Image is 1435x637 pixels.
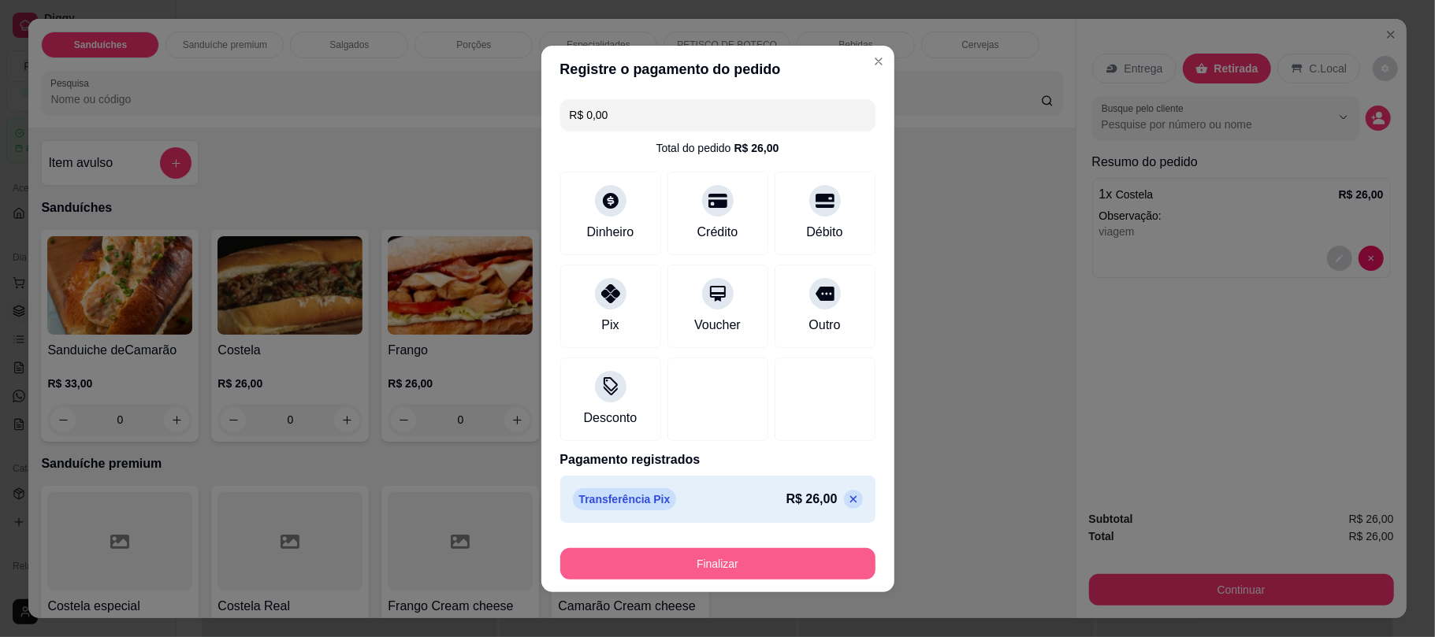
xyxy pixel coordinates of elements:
[786,490,838,509] p: R$ 26,00
[587,223,634,242] div: Dinheiro
[573,488,677,510] p: Transferência Pix
[734,140,779,156] div: R$ 26,00
[697,223,738,242] div: Crédito
[656,140,779,156] div: Total do pedido
[694,316,741,335] div: Voucher
[601,316,619,335] div: Pix
[866,49,891,74] button: Close
[806,223,842,242] div: Débito
[560,548,875,580] button: Finalizar
[809,316,840,335] div: Outro
[570,99,866,131] input: Ex.: hambúrguer de cordeiro
[584,409,638,428] div: Desconto
[541,46,894,93] header: Registre o pagamento do pedido
[560,450,875,469] p: Pagamento registrados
